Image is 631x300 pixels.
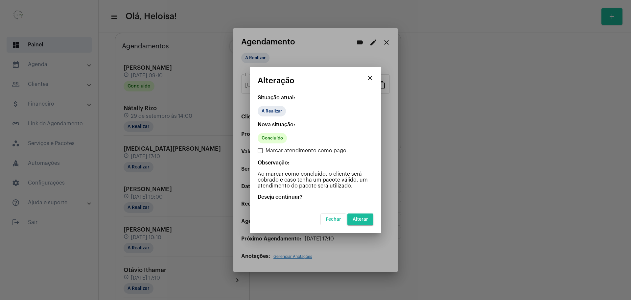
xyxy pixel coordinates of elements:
[326,217,341,222] span: Fechar
[266,147,348,155] span: Marcar atendimento como pago.
[258,122,373,128] p: Nova situação:
[366,74,374,82] mat-icon: close
[320,213,346,225] button: Fechar
[258,76,294,85] span: Alteração
[353,217,368,222] span: Alterar
[258,194,373,200] p: Deseja continuar?
[258,106,286,116] mat-chip: A Realizar
[258,133,287,143] mat-chip: Concluído
[258,160,373,166] p: Observação:
[258,171,373,189] p: Ao marcar como concluído, o cliente será cobrado e caso tenha um pacote válido, um atendimento do...
[347,213,373,225] button: Alterar
[258,95,373,101] p: Situação atual:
